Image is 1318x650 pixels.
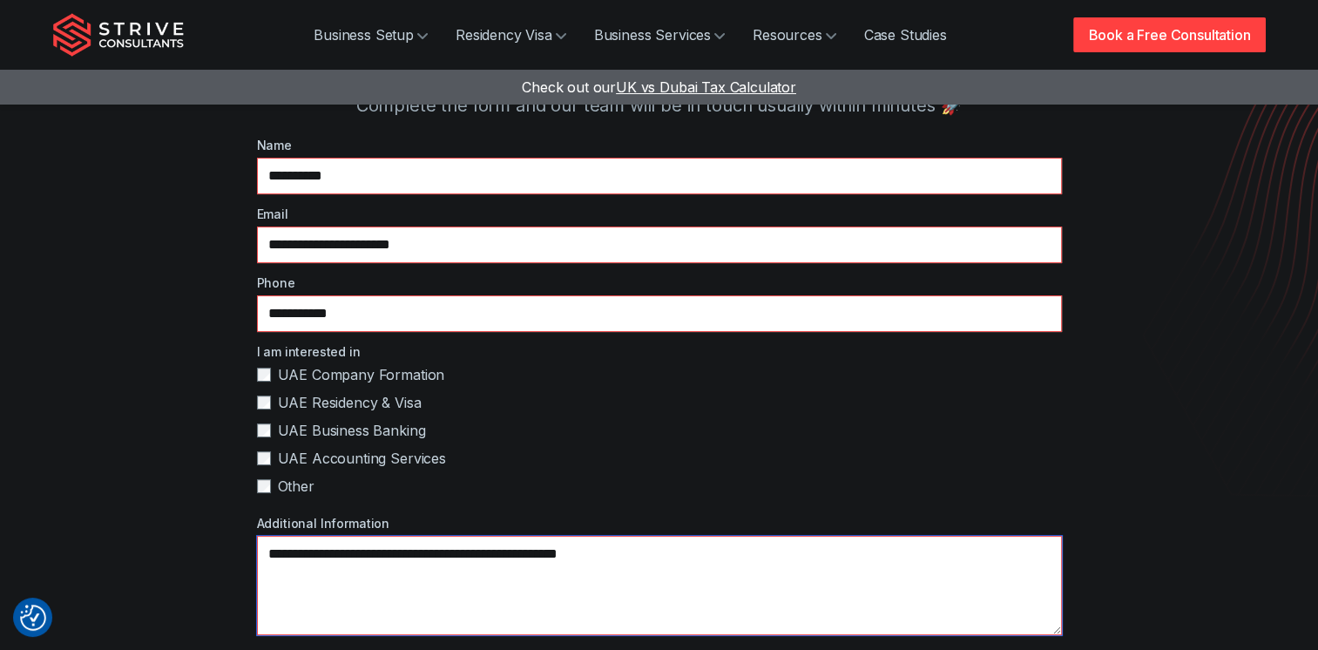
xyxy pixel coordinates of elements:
[616,78,796,96] span: UK vs Dubai Tax Calculator
[257,423,271,437] input: UAE Business Banking
[300,17,442,52] a: Business Setup
[20,605,46,631] button: Consent Preferences
[442,17,580,52] a: Residency Visa
[1073,17,1265,52] a: Book a Free Consultation
[257,368,271,382] input: UAE Company Formation
[257,514,1062,532] label: Additional Information
[257,451,271,465] input: UAE Accounting Services
[278,392,422,413] span: UAE Residency & Visa
[257,205,1062,223] label: Email
[739,17,850,52] a: Resources
[257,274,1062,292] label: Phone
[20,605,46,631] img: Revisit consent button
[257,136,1062,154] label: Name
[850,17,961,52] a: Case Studies
[123,92,1196,118] p: Complete the form and our team will be in touch usually within minutes 🚀
[257,342,1062,361] label: I am interested in
[278,476,314,497] span: Other
[53,13,184,57] img: Strive Consultants
[257,479,271,493] input: Other
[522,78,796,96] a: Check out ourUK vs Dubai Tax Calculator
[257,396,271,410] input: UAE Residency & Visa
[278,364,445,385] span: UAE Company Formation
[580,17,739,52] a: Business Services
[278,420,426,441] span: UAE Business Banking
[278,448,446,469] span: UAE Accounting Services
